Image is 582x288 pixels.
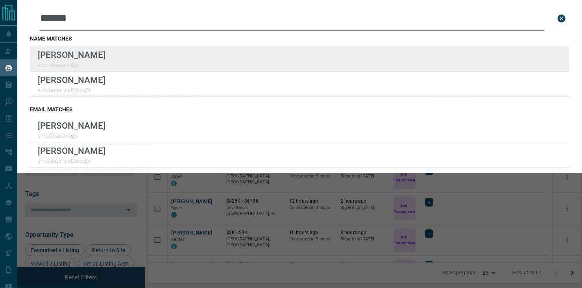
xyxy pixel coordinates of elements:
[38,158,105,164] p: shrutiagarwal26xx@x
[38,50,105,60] p: [PERSON_NAME]
[30,106,569,113] h3: email matches
[38,87,105,93] p: shrutiagarwal26xx@x
[30,35,569,42] h3: name matches
[38,62,105,68] p: shruti.kanaxx@x
[554,11,569,26] button: close search bar
[38,146,105,156] p: [PERSON_NAME]
[38,133,105,139] p: shruti.kanaxx@x
[38,75,105,85] p: [PERSON_NAME]
[38,120,105,131] p: [PERSON_NAME]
